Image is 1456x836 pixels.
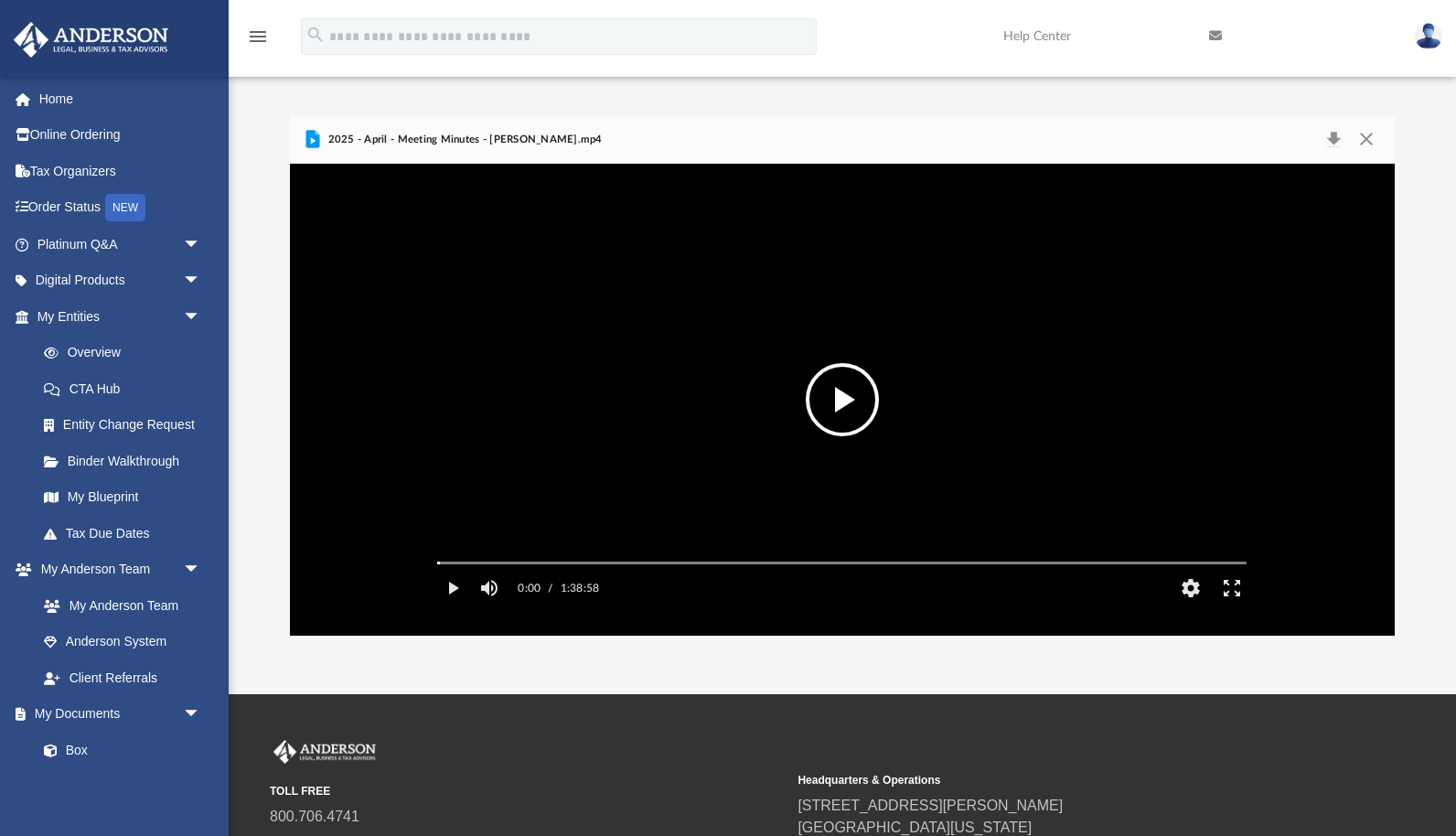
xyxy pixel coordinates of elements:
a: Entity Change Request [26,407,229,444]
img: User Pic [1415,23,1442,49]
small: Headquarters & Operations [798,772,1312,788]
button: Mute [473,570,506,606]
a: Meeting Minutes [26,768,219,805]
div: Preview [290,116,1395,637]
span: / [548,570,552,606]
span: arrow_drop_down [183,226,219,263]
small: TOLL FREE [270,783,785,799]
button: Close [1350,127,1383,153]
span: arrow_drop_down [183,552,219,589]
a: My Anderson Team [26,587,210,624]
a: Platinum Q&Aarrow_drop_down [13,226,229,263]
a: menu [247,35,269,48]
a: Digital Productsarrow_drop_down [13,263,229,299]
div: NEW [105,194,145,221]
a: Client Referrals [26,659,219,696]
a: 800.706.4741 [270,809,359,824]
button: Enter fullscreen [1212,570,1253,606]
a: Home [13,80,229,117]
a: My Anderson Teamarrow_drop_down [13,552,219,588]
a: Anderson System [26,624,219,660]
button: Play [432,570,473,606]
img: Anderson Advisors Platinum Portal [8,22,174,58]
button: Settings [1171,570,1212,606]
i: menu [247,26,269,48]
div: File preview [290,164,1395,636]
span: arrow_drop_down [183,696,219,734]
a: Tax Due Dates [26,515,229,552]
a: Box [26,732,210,768]
a: My Blueprint [26,479,219,516]
label: 0:00 [518,570,541,606]
a: Binder Walkthrough [26,443,229,479]
div: Media Slider [423,555,1261,570]
a: [STREET_ADDRESS][PERSON_NAME] [798,798,1063,813]
img: Anderson Advisors Platinum Portal [270,740,380,764]
a: CTA Hub [26,370,229,407]
label: 1:38:58 [561,570,600,606]
a: Order StatusNEW [13,189,229,227]
i: search [305,25,326,45]
a: [GEOGRAPHIC_DATA][US_STATE] [798,820,1032,835]
a: Overview [26,335,229,371]
button: Download [1317,127,1350,153]
a: Online Ordering [13,117,229,154]
a: My Entitiesarrow_drop_down [13,298,229,335]
span: arrow_drop_down [183,263,219,300]
a: My Documentsarrow_drop_down [13,696,219,733]
a: Tax Organizers [13,153,229,189]
span: 2025 - April - Meeting Minutes - [PERSON_NAME].mp4 [324,132,603,148]
span: arrow_drop_down [183,298,219,336]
